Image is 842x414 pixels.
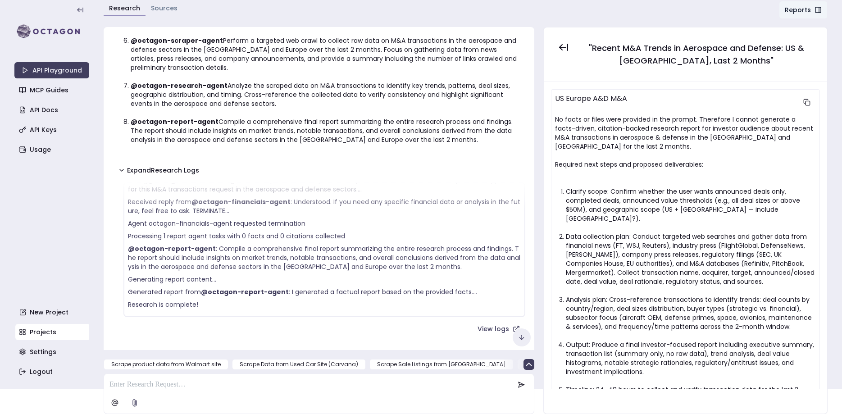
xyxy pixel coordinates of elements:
button: Scrape Sale Listings from [GEOGRAPHIC_DATA] [369,359,514,370]
li: Output: Produce a final investor-focused report including executive summary, transaction list (su... [566,340,816,376]
button: "Recent M&A Trends in Aerospace and Defense: US & [GEOGRAPHIC_DATA], Last 2 Months" [576,38,816,71]
div: US Europe A&D M&A [555,93,798,111]
a: API Playground [14,62,89,78]
p: Received reply from : Understood. If you need any specific financial data or analysis in the futu... [128,197,521,215]
strong: @octagon-financials-agent [191,197,291,206]
strong: @octagon-report-agent [201,287,289,296]
li: Data collection plan: Conduct targeted web searches and gather data from financial news (FT, WSJ,... [566,232,816,286]
strong: @octagon-report-agent [128,244,216,253]
a: New Project [15,304,90,320]
li: Clarify scope: Confirm whether the user wants announced deals only, completed deals, announced va... [566,187,816,223]
img: logo-rect-yK7x_WSZ.svg [14,23,89,41]
a: Usage [15,141,90,158]
a: Settings [15,344,90,360]
li: Compile a comprehensive final report summarizing the entire research process and findings. The re... [131,117,518,144]
li: Perform a targeted web crawl to collect raw data on M&A transactions in the aerospace and defense... [131,36,518,72]
button: Reports [779,1,828,19]
li: Analyze the scraped data on M&A transactions to identify key trends, patterns, deal sizes, geogra... [131,81,518,108]
button: ExpandResearch Logs [113,162,205,178]
p: Asking to complete task: No operation required. Financial statement analysis is not applicable fo... [128,176,521,194]
a: View logs [472,321,525,337]
a: Sources [151,4,178,13]
a: Projects [15,324,90,340]
strong: @octagon-report-agent [131,117,218,126]
a: Logout [15,364,90,380]
p: Required next steps and proposed deliverables: [555,160,816,169]
a: API Keys [15,122,90,138]
button: Scrape product data from Walmart site [104,359,228,370]
button: Scrape Data from Used Car Site (Carvana) [232,359,366,370]
p: Research plan completed successfully. [113,337,525,355]
button: View [363,337,400,355]
p: No facts or files were provided in the prompt. Therefore I cannot generate a facts-driven, citati... [555,115,816,151]
p: Generating report content… [128,275,521,284]
p: : Compile a comprehensive final report summarizing the entire research process and findings. The ... [128,244,521,271]
a: API Docs [15,102,90,118]
p: Processing 1 report agent tasks with 0 facts and 0 citations collected [128,232,521,241]
strong: @octagon-scraper-agent [131,36,223,45]
a: MCP Guides [15,82,90,98]
li: Timeline: 24–48 hours to collect and verify transaction data for the last 2 months, shorter if th... [566,385,816,403]
a: Research [109,4,140,13]
p: Generated report from : I generated a factual report based on the provided facts.... [128,287,521,296]
p: Agent octagon-financials-agent requested termination [128,219,521,228]
strong: @octagon-research-agent [131,81,228,90]
li: Analysis plan: Cross-reference transactions to identify trends: deal counts by country/region, de... [566,295,816,331]
p: Research is complete! [128,300,521,309]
